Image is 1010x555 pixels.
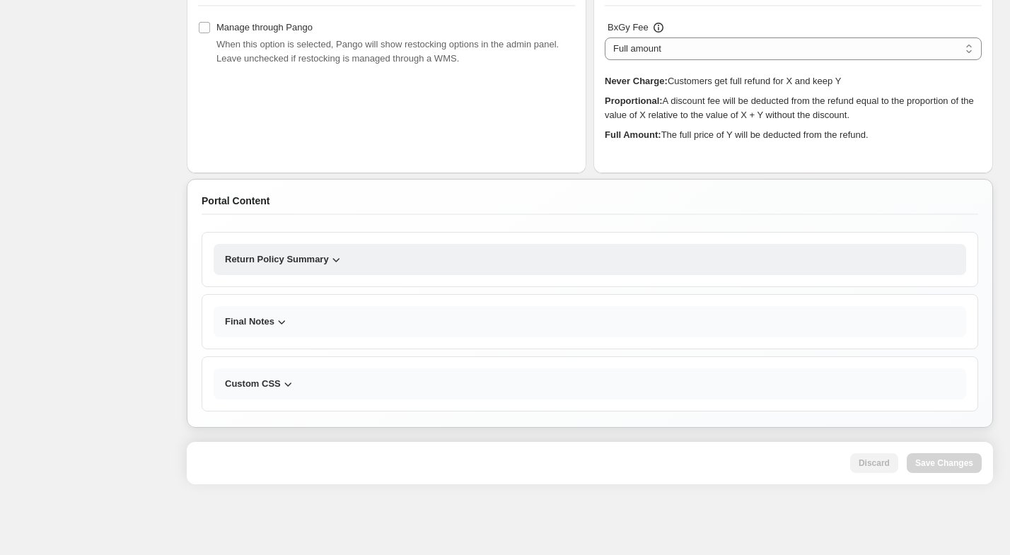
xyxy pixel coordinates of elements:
h3: BxGy Fee [608,21,649,35]
h3: Return Policy Summary [225,252,329,267]
h3: Final Notes [225,315,274,329]
strong: Never Charge: [605,76,668,86]
strong: Full Amount: [605,129,661,140]
span: When this option is selected, Pango will show restocking options in the admin panel. Leave unchec... [216,39,559,64]
div: Portal Content [202,194,978,215]
p: The full price of Y will be deducted from the refund. [605,128,982,142]
p: A discount fee will be deducted from the refund equal to the proportion of the value of X relativ... [605,94,982,122]
strong: Proportional: [605,95,663,106]
p: Customers get full refund for X and keep Y [605,74,982,88]
h3: Custom CSS [225,377,281,391]
span: Manage through Pango [216,22,313,33]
